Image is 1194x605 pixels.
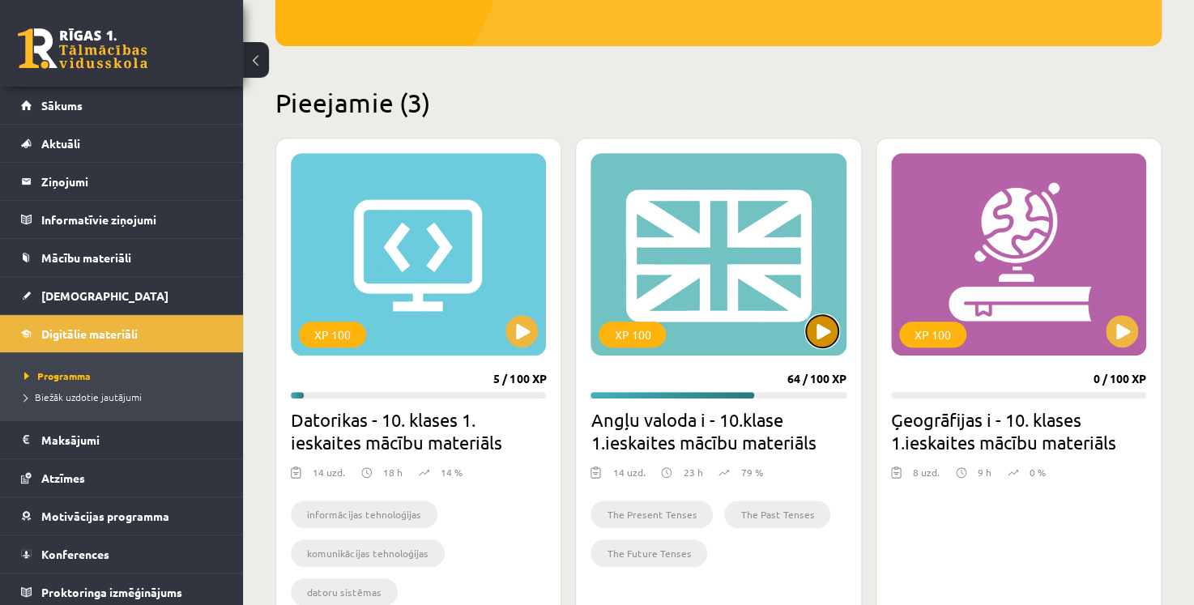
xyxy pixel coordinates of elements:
[299,322,366,347] div: XP 100
[41,250,131,265] span: Mācību materiāli
[724,501,830,528] li: The Past Tenses
[313,465,345,489] div: 14 uzd.
[612,465,645,489] div: 14 uzd.
[41,201,223,238] legend: Informatīvie ziņojumi
[21,125,223,162] a: Aktuāli
[291,408,546,454] h2: Datorikas - 10. klases 1. ieskaites mācību materiāls
[21,459,223,496] a: Atzīmes
[291,501,437,528] li: informācijas tehnoloģijas
[21,421,223,458] a: Maksājumi
[18,28,147,69] a: Rīgas 1. Tālmācības vidusskola
[913,465,940,489] div: 8 uzd.
[41,547,109,561] span: Konferences
[275,87,1162,118] h2: Pieejamie (3)
[24,369,227,383] a: Programma
[41,509,169,523] span: Motivācijas programma
[21,163,223,200] a: Ziņojumi
[591,408,846,454] h2: Angļu valoda i - 10.klase 1.ieskaites mācību materiāls
[599,322,666,347] div: XP 100
[41,136,80,151] span: Aktuāli
[21,87,223,124] a: Sākums
[41,585,182,599] span: Proktoringa izmēģinājums
[899,322,966,347] div: XP 100
[21,239,223,276] a: Mācību materiāli
[383,465,403,479] p: 18 h
[21,277,223,314] a: [DEMOGRAPHIC_DATA]
[41,163,223,200] legend: Ziņojumi
[978,465,991,479] p: 9 h
[591,539,707,567] li: The Future Tenses
[21,535,223,573] a: Konferences
[21,497,223,535] a: Motivācijas programma
[740,465,762,479] p: 79 %
[41,421,223,458] legend: Maksājumi
[41,98,83,113] span: Sākums
[24,390,227,404] a: Biežāk uzdotie jautājumi
[21,315,223,352] a: Digitālie materiāli
[21,201,223,238] a: Informatīvie ziņojumi
[683,465,702,479] p: 23 h
[41,471,85,485] span: Atzīmes
[24,390,142,403] span: Biežāk uzdotie jautājumi
[591,501,713,528] li: The Present Tenses
[41,288,168,303] span: [DEMOGRAPHIC_DATA]
[24,369,91,382] span: Programma
[441,465,463,479] p: 14 %
[291,539,445,567] li: komunikācijas tehnoloģijas
[891,408,1146,454] h2: Ģeogrāfijas i - 10. klases 1.ieskaites mācību materiāls
[41,326,138,341] span: Digitālie materiāli
[1030,465,1046,479] p: 0 %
